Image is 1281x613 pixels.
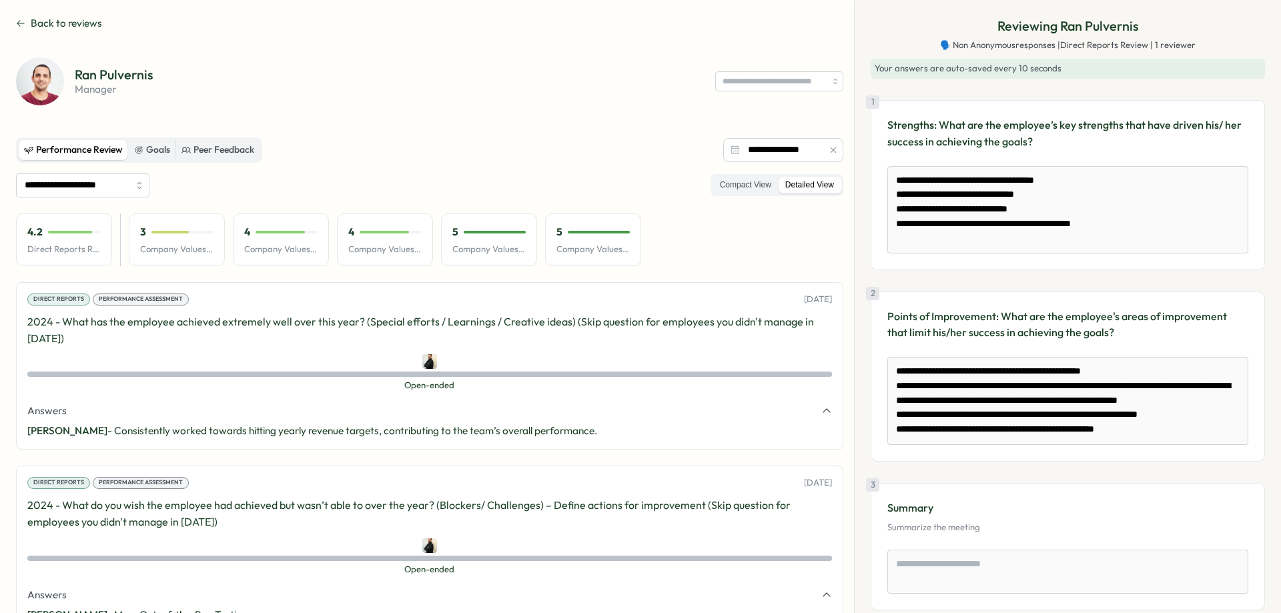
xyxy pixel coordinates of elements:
[27,564,832,576] span: Open-ended
[887,500,1248,516] p: Summary
[16,16,102,31] button: Back to reviews
[556,225,562,239] p: 5
[134,143,170,157] div: Goals
[940,39,1196,51] span: 🗣️ Non Anonymous responses | Direct Reports Review | 1 reviewer
[27,424,832,438] p: - Consistently worked towards hitting yearly revenue targets, contributing to the team’s overall ...
[93,477,189,489] div: Performance Assessment
[713,177,778,193] label: Compact View
[27,243,101,255] p: Direct Reports Review Avg
[27,424,107,437] span: [PERSON_NAME]
[866,287,879,300] div: 2
[27,477,90,489] div: Direct Reports
[887,308,1248,342] p: Points of Improvement: What are the employee's areas of improvement that limit his/her success in...
[27,588,67,602] span: Answers
[348,225,354,239] p: 4
[140,243,213,255] p: Company Values - Innovation
[422,538,437,553] img: Jonathan Hauptmann
[27,404,832,418] button: Answers
[27,497,832,530] p: 2024 - What do you wish the employee had achieved but wasn’t able to over the year? (Blockers/ Ch...
[244,225,250,239] p: 4
[75,84,153,94] p: manager
[804,477,832,489] p: [DATE]
[27,314,832,347] p: 2024 - What has the employee achieved extremely well over this year? (Special efforts / Learnings...
[27,225,43,239] p: 4.2
[16,57,64,105] img: Ran Pulvernis
[422,354,437,369] img: Jonathan Hauptmann
[887,117,1248,150] p: Strengths: What are the employee’s key strengths that have driven his/ her success in achieving t...
[93,293,189,305] div: Performance Assessment
[804,293,832,305] p: [DATE]
[452,243,526,255] p: Company Values - Trust
[24,143,123,157] div: Performance Review
[244,243,318,255] p: Company Values - Professionalism
[866,478,879,492] div: 3
[866,95,879,109] div: 1
[779,177,841,193] label: Detailed View
[887,522,1248,534] p: Summarize the meeting
[75,68,153,81] p: Ran Pulvernis
[27,293,90,305] div: Direct Reports
[181,143,254,157] div: Peer Feedback
[348,243,422,255] p: Company Values - Ambition
[31,16,102,31] span: Back to reviews
[27,404,67,418] span: Answers
[27,588,832,602] button: Answers
[556,243,630,255] p: Company Values - Collaboration
[997,16,1139,37] p: Reviewing Ran Pulvernis
[452,225,458,239] p: 5
[875,63,1061,73] span: Your answers are auto-saved every 10 seconds
[140,225,146,239] p: 3
[27,380,832,392] span: Open-ended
